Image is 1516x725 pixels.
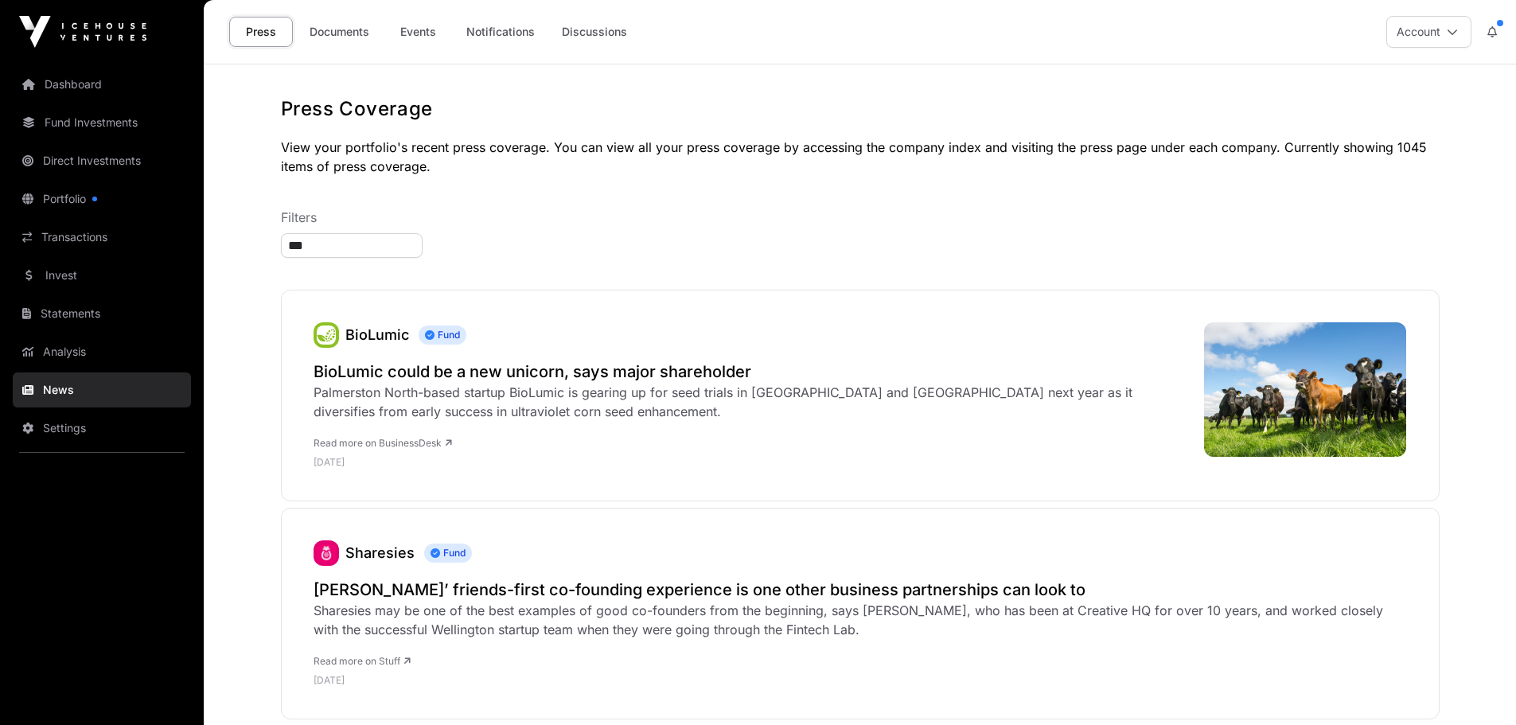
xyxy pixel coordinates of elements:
a: Events [386,17,450,47]
p: View your portfolio's recent press coverage. You can view all your press coverage by accessing th... [281,138,1440,176]
button: Account [1386,16,1471,48]
img: Icehouse Ventures Logo [19,16,146,48]
a: Dashboard [13,67,191,102]
span: Fund [424,544,472,563]
a: Read more on Stuff [314,655,411,667]
img: 0_ooS1bY_400x400.png [314,322,339,348]
a: BioLumic [345,326,409,343]
div: Palmerston North-based startup BioLumic is gearing up for seed trials in [GEOGRAPHIC_DATA] and [G... [314,383,1188,421]
iframe: Chat Widget [1436,649,1516,725]
a: Invest [13,258,191,293]
a: Discussions [551,17,637,47]
a: Documents [299,17,380,47]
a: Notifications [456,17,545,47]
a: BioLumic could be a new unicorn, says major shareholder [314,361,1188,383]
p: Filters [281,208,1440,227]
img: sharesies_logo.jpeg [314,540,339,566]
p: [DATE] [314,456,1188,469]
a: Analysis [13,334,191,369]
a: Direct Investments [13,143,191,178]
a: Portfolio [13,181,191,216]
a: Transactions [13,220,191,255]
a: Sharesies [345,544,415,561]
h1: Press Coverage [281,96,1440,122]
a: Sharesies [314,540,339,566]
div: Sharesies may be one of the best examples of good co-founders from the beginning, says [PERSON_NA... [314,601,1407,639]
a: Press [229,17,293,47]
img: Landscape-shot-of-cows-of-farm-L.jpg [1204,322,1407,457]
a: Settings [13,411,191,446]
a: Fund Investments [13,105,191,140]
a: Read more on BusinessDesk [314,437,452,449]
a: News [13,372,191,407]
a: Statements [13,296,191,331]
a: BioLumic [314,322,339,348]
a: [PERSON_NAME]’ friends-first co-founding experience is one other business partnerships can look to [314,579,1407,601]
p: [DATE] [314,674,1407,687]
span: Fund [419,325,466,345]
